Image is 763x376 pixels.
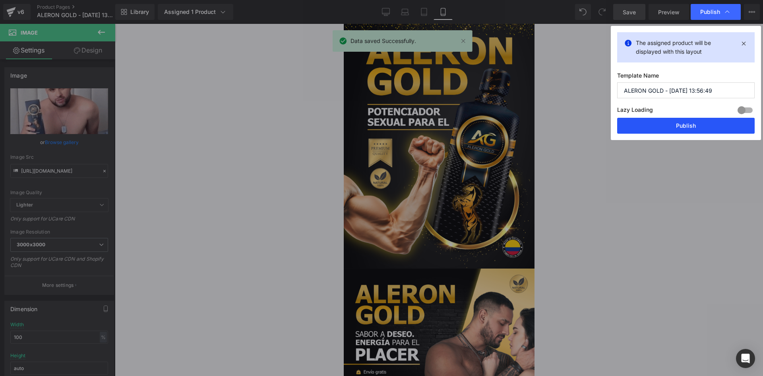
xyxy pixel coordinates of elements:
span: Publish [700,8,720,16]
div: Open Intercom Messenger [736,349,755,368]
label: Lazy Loading [617,105,653,118]
p: The assigned product will be displayed with this layout [636,39,736,56]
button: Publish [617,118,755,134]
label: Template Name [617,72,755,82]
